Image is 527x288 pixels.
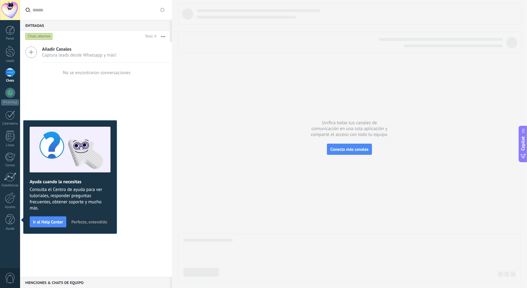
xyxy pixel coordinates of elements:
div: No se encontraron conversaciones [63,70,131,76]
div: Ayuda [1,227,19,231]
div: Estadísticas [1,184,19,188]
div: Listas [1,143,19,147]
button: Conecta más canales [327,144,372,155]
span: Consulta el Centro de ayuda para ver tutoriales, responder preguntas frecuentes, obtener soporte ... [30,187,111,211]
div: Menciones & Chats de equipo [20,277,170,288]
button: Ir al Help Center [30,216,66,227]
div: Ajustes [1,205,19,209]
span: Captura leads desde Whatsapp y más! [42,52,116,58]
div: Total: 0 [143,33,157,40]
div: Chats abiertos [25,33,53,40]
span: Añadir Canales [42,46,116,52]
div: Calendario [1,122,19,126]
div: WhatsApp [1,100,19,105]
div: Leads [1,59,19,63]
div: Panel [1,37,19,41]
span: Copilot [520,137,526,151]
button: Perfecto, entendido [69,217,110,227]
span: Perfecto, entendido [71,220,107,224]
span: Ir al Help Center [33,220,63,224]
span: Conecta más canales [330,146,368,152]
div: Entradas [20,20,170,31]
h2: Ayuda cuando la necesitas [30,179,111,185]
div: Correo [1,163,19,167]
div: Chats [1,79,19,83]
